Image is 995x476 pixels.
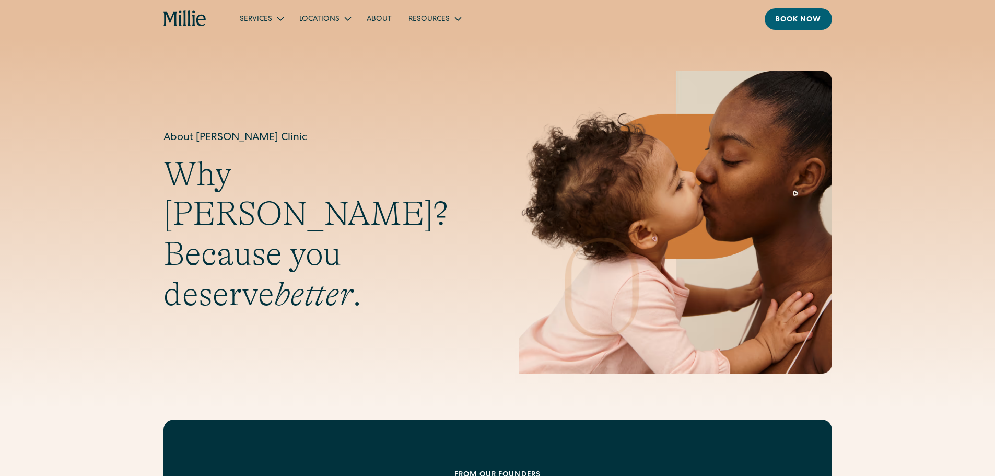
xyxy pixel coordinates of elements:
div: Resources [400,10,469,27]
div: Locations [291,10,358,27]
h2: Why [PERSON_NAME]? Because you deserve . [163,154,477,315]
a: About [358,10,400,27]
a: home [163,10,207,27]
div: Services [231,10,291,27]
img: Mother and baby sharing a kiss, highlighting the emotional bond and nurturing care at the heart o... [519,71,832,374]
div: Locations [299,14,340,25]
h1: About [PERSON_NAME] Clinic [163,130,477,146]
div: Resources [408,14,450,25]
div: Book now [775,15,822,26]
a: Book now [765,8,832,30]
div: Services [240,14,272,25]
em: better [274,275,353,313]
